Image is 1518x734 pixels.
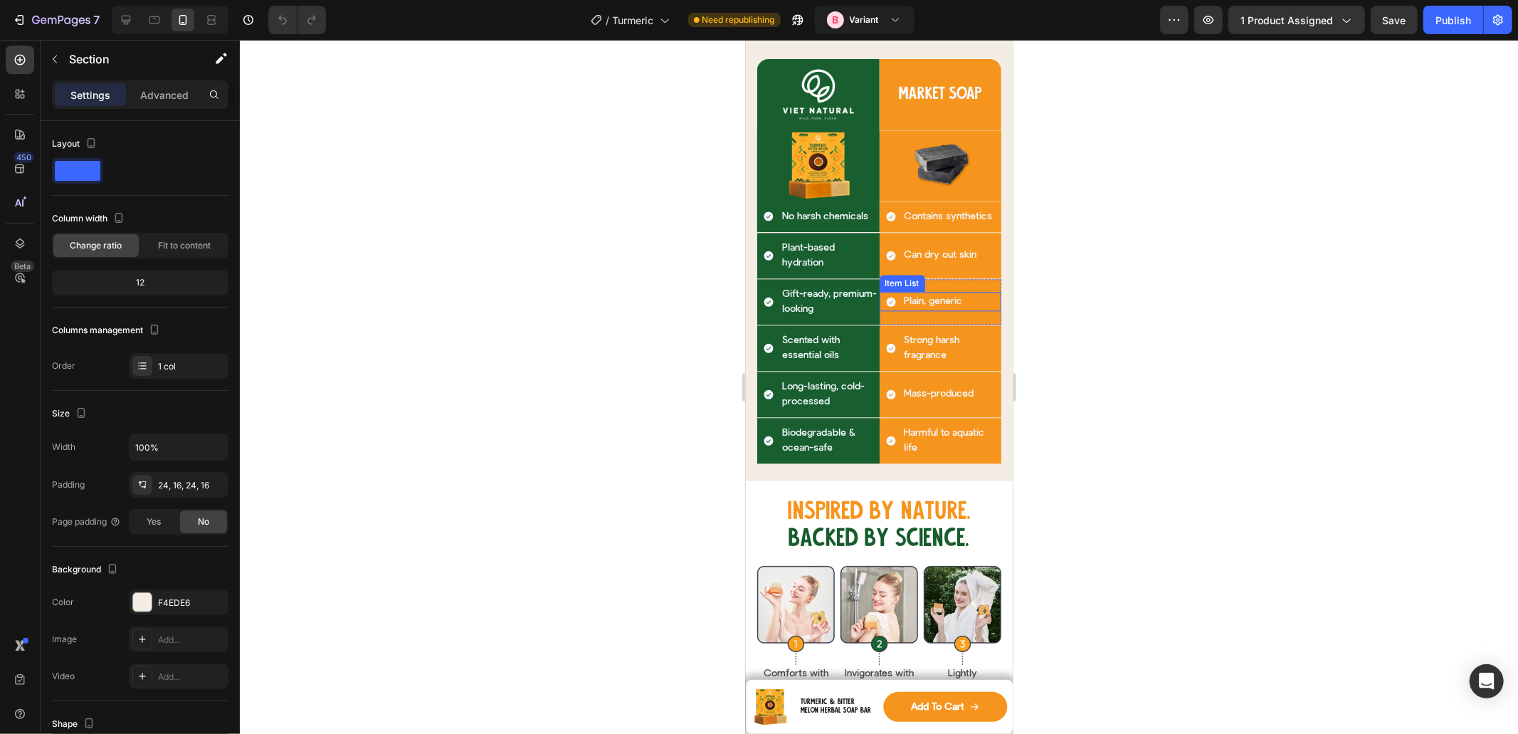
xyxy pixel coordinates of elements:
[1383,14,1406,26] span: Save
[52,441,75,453] div: Width
[1240,13,1333,28] span: 1 product assigned
[52,209,127,229] div: Column width
[832,13,838,27] p: B
[52,404,90,424] div: Size
[11,261,34,272] div: Beta
[52,715,97,734] div: Shape
[52,560,121,580] div: Background
[158,671,225,683] div: Add...
[158,597,225,609] div: F4EDE6
[14,152,34,163] div: 450
[70,88,110,103] p: Settings
[52,633,77,646] div: Image
[52,670,75,683] div: Video
[70,239,122,252] span: Change ratio
[52,135,100,154] div: Layout
[1371,6,1418,34] button: Save
[606,13,610,28] span: /
[268,6,326,34] div: Undo/Redo
[52,478,85,491] div: Padding
[158,239,211,252] span: Fit to content
[815,6,915,34] button: BVariant
[55,273,226,293] div: 12
[130,434,228,460] input: Auto
[158,634,225,646] div: Add...
[1435,13,1471,28] div: Publish
[147,515,161,528] span: Yes
[52,515,121,528] div: Page padding
[6,6,106,34] button: 7
[52,596,74,609] div: Color
[1423,6,1483,34] button: Publish
[850,13,879,27] h3: Variant
[198,515,209,528] span: No
[158,360,225,373] div: 1 col
[93,11,100,28] p: 7
[702,14,775,26] span: Need republishing
[52,321,163,340] div: Columns management
[1470,664,1504,698] div: Open Intercom Messenger
[52,360,75,372] div: Order
[140,88,189,103] p: Advanced
[1228,6,1365,34] button: 1 product assigned
[613,13,654,28] span: Turmeric
[746,40,1013,734] iframe: Design area
[69,51,186,68] p: Section
[158,479,225,492] div: 24, 16, 24, 16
